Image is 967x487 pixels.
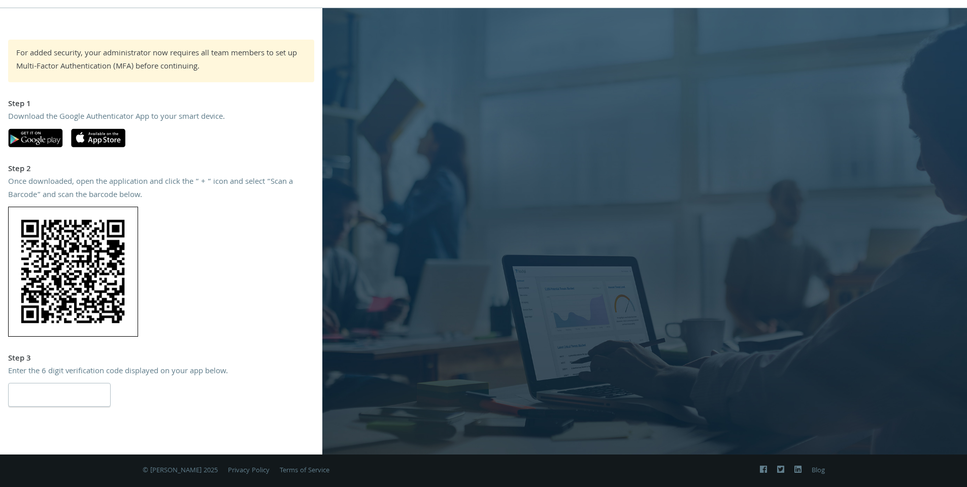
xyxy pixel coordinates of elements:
a: Blog [812,465,825,476]
div: For added security, your administrator now requires all team members to set up Multi-Factor Authe... [16,48,306,74]
img: apple-app-store.svg [71,128,125,147]
a: Privacy Policy [228,465,270,476]
img: 0hVPiLhnqnnAAAAAElFTkSuQmCC [8,207,138,337]
div: Enter the 6 digit verification code displayed on your app below. [8,366,314,379]
strong: Step 3 [8,352,31,366]
strong: Step 2 [8,163,31,176]
div: Download the Google Authenticator App to your smart device. [8,111,314,124]
span: © [PERSON_NAME] 2025 [143,465,218,476]
img: google-play.svg [8,128,63,147]
div: Once downloaded, open the application and click the “ + “ icon and select “Scan a Barcode” and sc... [8,176,314,202]
a: Terms of Service [280,465,329,476]
strong: Step 1 [8,98,31,111]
